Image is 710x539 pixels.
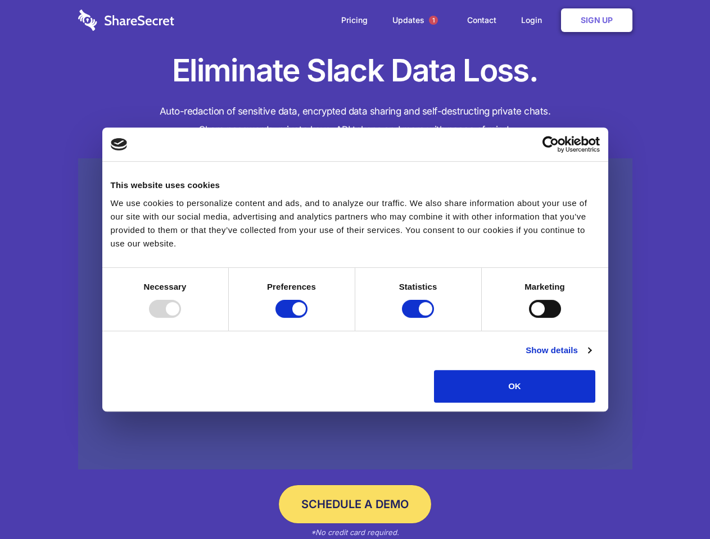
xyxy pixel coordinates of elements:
h1: Eliminate Slack Data Loss. [78,51,632,91]
div: We use cookies to personalize content and ads, and to analyze our traffic. We also share informat... [111,197,600,250]
span: 1 [429,16,438,25]
h4: Auto-redaction of sensitive data, encrypted data sharing and self-destructing private chats. Shar... [78,102,632,139]
a: Login [510,3,559,38]
img: logo-wordmark-white-trans-d4663122ce5f474addd5e946df7df03e33cb6a1c49d2221995e7729f52c070b2.svg [78,10,174,31]
a: Wistia video thumbnail [78,158,632,470]
a: Usercentrics Cookiebot - opens in a new window [501,136,600,153]
button: OK [434,370,595,403]
a: Pricing [330,3,379,38]
em: *No credit card required. [311,528,399,537]
a: Show details [526,344,591,357]
strong: Preferences [267,282,316,291]
strong: Statistics [399,282,437,291]
div: This website uses cookies [111,179,600,192]
img: logo [111,138,128,150]
strong: Necessary [144,282,187,291]
a: Schedule a Demo [279,485,431,523]
strong: Marketing [524,282,565,291]
a: Sign Up [561,8,632,32]
a: Contact [456,3,508,38]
